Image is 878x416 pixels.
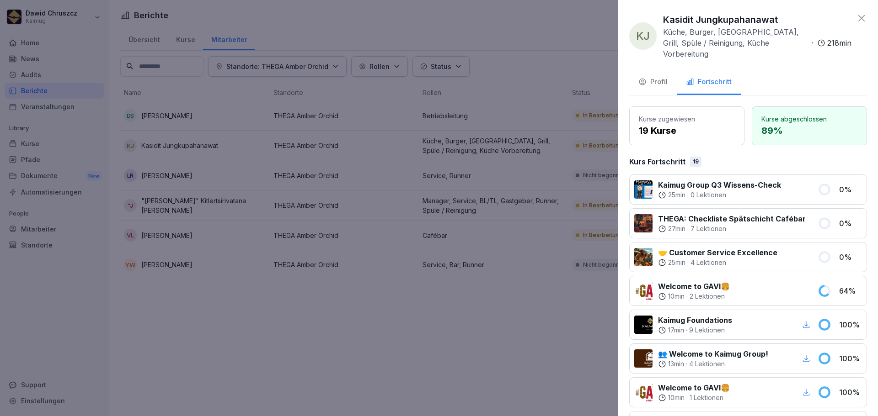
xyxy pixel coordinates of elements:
[658,393,730,402] div: ·
[658,190,781,200] div: ·
[658,326,732,335] div: ·
[658,247,777,258] p: 🤝 Customer Service Excellence
[658,382,730,393] p: Welcome to GAVI🍔​
[658,359,768,369] div: ·
[629,22,657,50] div: KJ
[839,285,862,296] p: 64 %
[690,393,723,402] p: 1 Lektionen
[658,292,730,301] div: ·
[691,224,726,233] p: 7 Lektionen
[668,393,685,402] p: 10 min
[658,258,777,267] div: ·
[761,124,857,137] p: 89 %
[663,13,778,26] p: Kasidit Jungkupahanawat
[691,190,726,200] p: 0 Lektionen
[686,77,732,87] div: Fortschritt
[638,77,668,87] div: Profil
[658,348,768,359] p: 👥 Welcome to Kaimug Group!
[689,359,725,369] p: 4 Lektionen
[839,353,862,364] p: 100 %
[658,179,781,190] p: Kaimug Group Q3 Wissens-Check
[668,190,685,200] p: 25 min
[677,70,741,95] button: Fortschritt
[839,184,862,195] p: 0 %
[668,359,684,369] p: 13 min
[689,326,725,335] p: 9 Lektionen
[839,319,862,330] p: 100 %
[668,326,684,335] p: 17 min
[839,252,862,263] p: 0 %
[658,224,806,233] div: ·
[668,258,685,267] p: 25 min
[663,26,808,59] p: Küche, Burger, [GEOGRAPHIC_DATA], Grill, Spüle / Reinigung, Küche Vorbereitung
[658,281,730,292] p: Welcome to GAVI🍔​
[658,213,806,224] p: THEGA: Checkliste Spätschicht Cafébar
[839,387,862,398] p: 100 %
[761,114,857,124] p: Kurse abgeschlossen
[690,292,725,301] p: 2 Lektionen
[639,114,735,124] p: Kurse zugewiesen
[827,37,851,48] p: 218 min
[668,224,685,233] p: 27 min
[629,156,685,167] p: Kurs Fortschritt
[690,157,701,167] div: 19
[663,26,851,59] div: ·
[668,292,685,301] p: 10 min
[839,218,862,229] p: 0 %
[639,124,735,137] p: 19 Kurse
[629,70,677,95] button: Profil
[658,315,732,326] p: Kaimug Foundations
[691,258,726,267] p: 4 Lektionen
